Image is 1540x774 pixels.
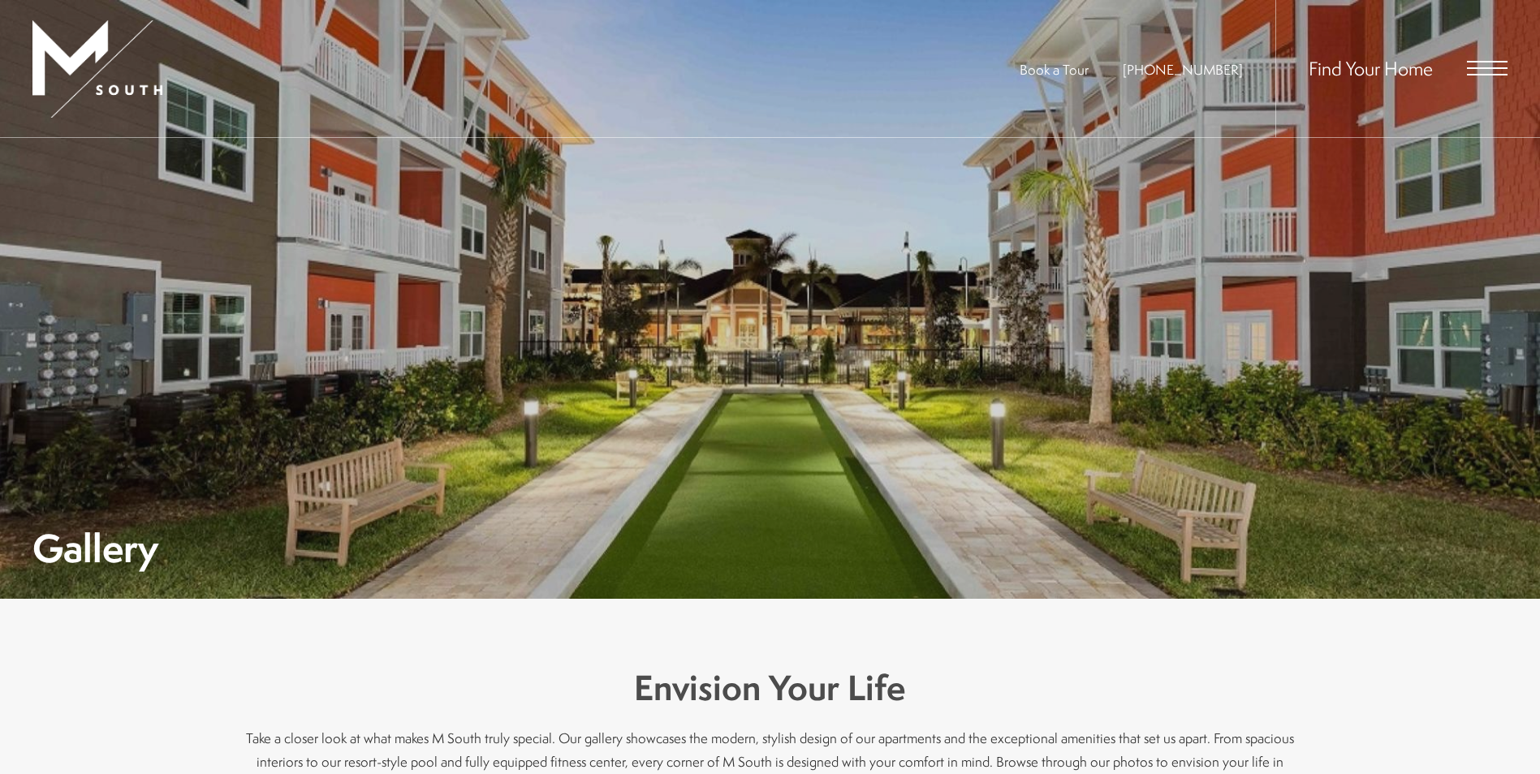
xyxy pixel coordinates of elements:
h3: Envision Your Life [243,664,1298,712]
h1: Gallery [32,530,158,566]
a: Book a Tour [1020,60,1089,79]
img: MSouth [32,20,162,118]
button: Open Menu [1467,61,1508,75]
a: Find Your Home [1309,55,1433,81]
a: Call Us at 813-570-8014 [1123,60,1243,79]
span: [PHONE_NUMBER] [1123,60,1243,79]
